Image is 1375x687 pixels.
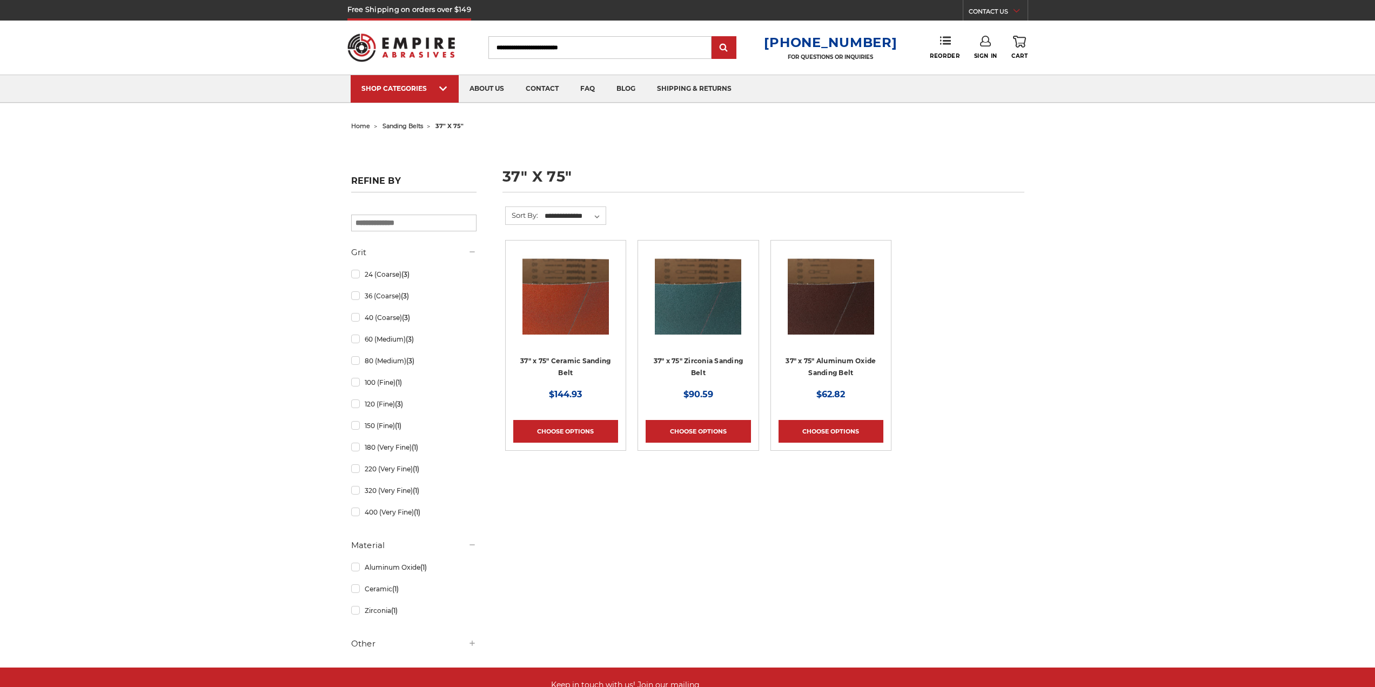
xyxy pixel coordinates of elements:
a: contact [515,75,569,103]
h5: Refine by [351,176,477,192]
a: Zirconia [351,601,477,620]
span: $90.59 [683,389,713,399]
a: 400 (Very Fine) [351,503,477,522]
a: 37" x 75" Ceramic Sanding Belt [520,357,611,377]
img: 37" x 75" Ceramic Sanding Belt [522,248,609,335]
h5: Material [351,539,477,552]
span: (1) [395,422,401,430]
span: (1) [391,606,398,615]
img: 37" x 75" Zirconia Sanding Belt [655,248,741,335]
a: 60 (Medium) [351,330,477,349]
a: 37" x 75" Ceramic Sanding Belt [513,248,618,353]
h1: 37" x 75" [502,169,1024,192]
span: (1) [420,563,427,571]
a: sanding belts [383,122,423,130]
span: Cart [1011,52,1028,59]
label: Sort By: [506,207,538,223]
a: Choose Options [646,420,750,443]
a: about us [459,75,515,103]
span: (1) [392,585,399,593]
a: shipping & returns [646,75,742,103]
span: 37" x 75" [435,122,464,130]
a: 120 (Fine) [351,395,477,413]
span: $144.93 [549,389,582,399]
select: Sort By: [543,208,606,224]
img: 37" x 75" Aluminum Oxide Sanding Belt [788,248,874,335]
img: Empire Abrasives [347,26,455,69]
a: Choose Options [779,420,883,443]
span: (3) [406,335,414,343]
a: 37" x 75" Aluminum Oxide Sanding Belt [786,357,876,377]
a: 180 (Very Fine) [351,438,477,457]
a: 220 (Very Fine) [351,459,477,478]
a: Reorder [930,36,960,59]
span: $62.82 [816,389,845,399]
a: Cart [1011,36,1028,59]
span: (3) [401,270,410,278]
a: Aluminum Oxide [351,558,477,577]
a: Ceramic [351,579,477,598]
input: Submit [713,37,735,59]
span: (1) [414,508,420,516]
a: [PHONE_NUMBER] [764,35,897,50]
span: (3) [402,314,410,322]
span: (1) [413,465,419,473]
span: (1) [412,443,418,451]
a: 150 (Fine) [351,416,477,435]
a: CONTACT US [969,5,1028,21]
a: 37" x 75" Aluminum Oxide Sanding Belt [779,248,883,353]
a: 320 (Very Fine) [351,481,477,500]
p: FOR QUESTIONS OR INQUIRIES [764,54,897,61]
span: (3) [401,292,409,300]
span: (1) [395,378,402,386]
h5: Other [351,637,477,650]
a: 100 (Fine) [351,373,477,392]
a: 37" x 75" Zirconia Sanding Belt [646,248,750,353]
a: 40 (Coarse) [351,308,477,327]
a: home [351,122,370,130]
a: 37" x 75" Zirconia Sanding Belt [654,357,743,377]
span: (3) [406,357,414,365]
span: (3) [395,400,403,408]
span: Sign In [974,52,997,59]
a: 80 (Medium) [351,351,477,370]
a: blog [606,75,646,103]
a: faq [569,75,606,103]
a: Choose Options [513,420,618,443]
a: 24 (Coarse) [351,265,477,284]
h5: Grit [351,246,477,259]
div: SHOP CATEGORIES [361,84,448,92]
span: Reorder [930,52,960,59]
a: 36 (Coarse) [351,286,477,305]
span: (1) [413,486,419,495]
